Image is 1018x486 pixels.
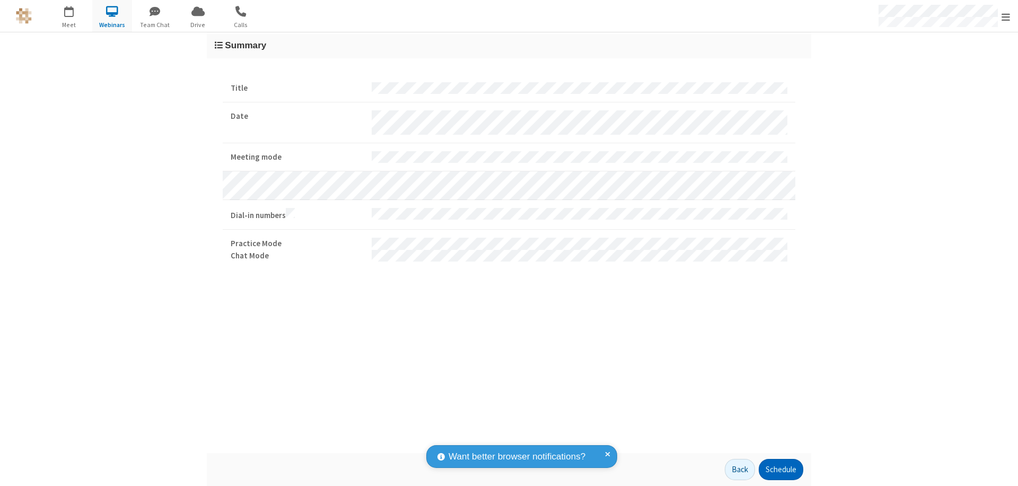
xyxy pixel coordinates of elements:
strong: Title [231,82,364,94]
strong: Dial-in numbers [231,208,364,222]
span: Drive [178,20,218,30]
img: QA Selenium DO NOT DELETE OR CHANGE [16,8,32,24]
strong: Date [231,110,364,123]
span: Meet [49,20,89,30]
button: Schedule [759,459,803,480]
span: Calls [221,20,261,30]
span: Want better browser notifications? [449,450,585,464]
span: Team Chat [135,20,175,30]
span: Summary [225,40,266,50]
strong: Chat Mode [231,250,364,262]
strong: Meeting mode [231,151,364,163]
span: Webinars [92,20,132,30]
strong: Practice Mode [231,238,364,250]
button: Back [725,459,755,480]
